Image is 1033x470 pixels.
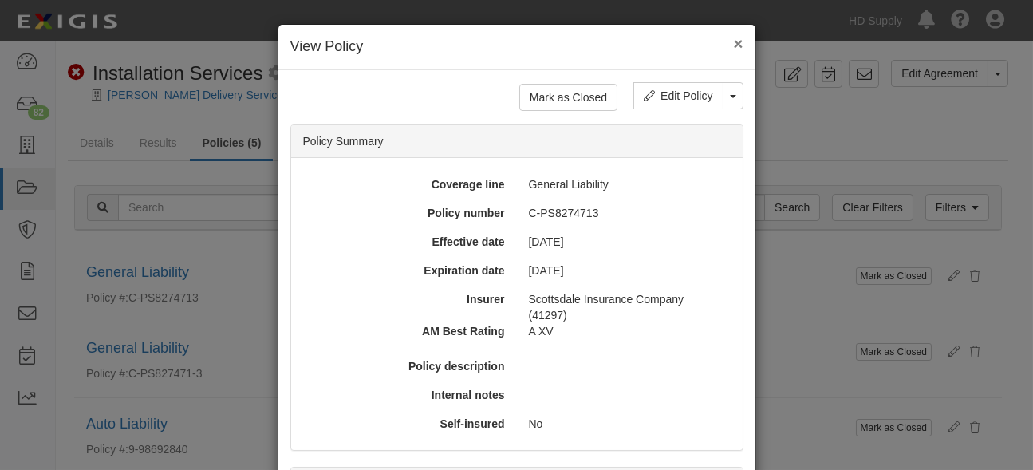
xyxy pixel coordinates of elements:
div: General Liability [517,176,736,192]
div: No [517,416,736,432]
div: Internal notes [298,387,517,403]
div: Self-insured [298,416,517,432]
div: Policy description [298,358,517,374]
button: Mark as Closed [519,84,617,111]
div: Effective date [298,234,517,250]
div: C-PS8274713 [517,205,736,221]
button: Close [733,35,743,52]
div: Coverage line [298,176,517,192]
div: [DATE] [517,234,736,250]
div: Scottsdale Insurance Company (41297) [517,291,736,323]
div: Policy number [298,205,517,221]
div: Policy Summary [291,125,743,158]
a: Edit Policy [633,82,723,109]
div: [DATE] [517,263,736,278]
div: Insurer [298,291,517,307]
div: A XV [517,323,742,339]
div: AM Best Rating [292,323,517,339]
div: Expiration date [298,263,517,278]
h4: View Policy [290,37,743,57]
